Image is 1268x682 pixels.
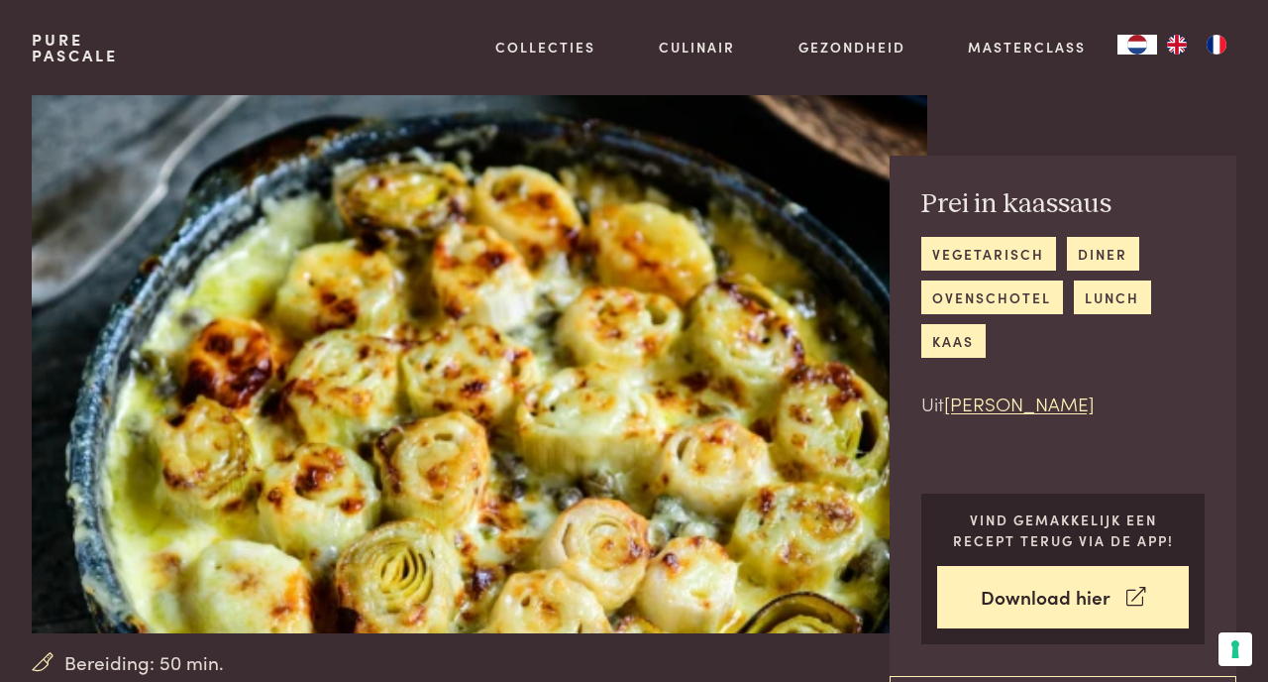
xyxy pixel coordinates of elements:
[921,237,1056,270] a: vegetarisch
[921,281,1063,313] a: ovenschotel
[32,95,927,633] img: Prei in kaassaus
[1157,35,1197,55] a: EN
[1218,632,1252,666] button: Uw voorkeuren voor toestemming voor trackingtechnologieën
[32,32,118,63] a: PurePascale
[921,390,1205,418] p: Uit
[1157,35,1236,55] ul: Language list
[1117,35,1157,55] a: NL
[1117,35,1236,55] aside: Language selected: Nederlands
[659,37,735,57] a: Culinair
[1067,237,1139,270] a: diner
[937,566,1190,628] a: Download hier
[1117,35,1157,55] div: Language
[937,510,1190,550] p: Vind gemakkelijk een recept terug via de app!
[921,187,1205,222] h2: Prei in kaassaus
[1074,281,1151,313] a: lunch
[495,37,595,57] a: Collecties
[64,648,224,677] span: Bereiding: 50 min.
[921,324,986,357] a: kaas
[944,390,1095,416] a: [PERSON_NAME]
[798,37,905,57] a: Gezondheid
[968,37,1086,57] a: Masterclass
[1197,35,1236,55] a: FR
